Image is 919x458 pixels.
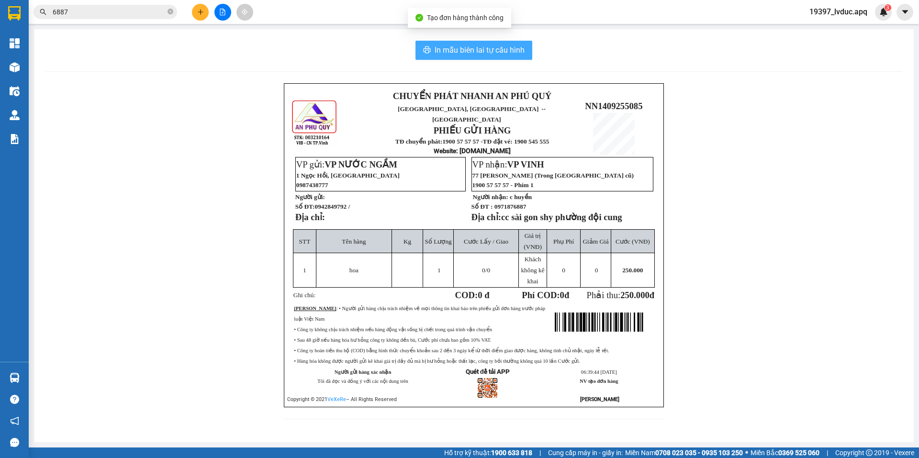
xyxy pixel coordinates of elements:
span: Hỗ trợ kỹ thuật: [444,447,532,458]
span: • Sau 48 giờ nếu hàng hóa hư hỏng công ty không đền bù, Cước phí chưa bao gồm 10% VAT. [294,337,491,343]
strong: NV tạo đơn hàng [580,379,618,384]
span: Giá trị (VNĐ) [524,232,542,250]
span: copyright [866,449,873,456]
span: Cung cấp máy in - giấy in: [548,447,623,458]
strong: 0708 023 035 - 0935 103 250 [655,449,743,457]
strong: [PERSON_NAME] [580,396,619,402]
span: [GEOGRAPHIC_DATA], [GEOGRAPHIC_DATA] ↔ [GEOGRAPHIC_DATA] [398,105,547,123]
span: 0 [482,267,485,274]
span: 0987438777 [296,181,328,189]
span: notification [10,416,19,425]
strong: Người gửi hàng xác nhận [335,369,392,375]
span: Tạo đơn hàng thành công [427,14,504,22]
span: hoa [349,267,359,274]
strong: CHUYỂN PHÁT NHANH AN PHÚ QUÝ [393,91,551,101]
span: Số Lượng [425,238,452,245]
span: 250.000 [620,290,650,300]
img: solution-icon [10,134,20,144]
span: cc sài gon shy phường đội cung [501,212,622,222]
strong: TĐ chuyển phát: [395,138,442,145]
span: Website [434,147,456,155]
span: Giảm Giá [583,238,608,245]
span: 1900 57 57 57 - Phím 1 [472,181,534,189]
span: caret-down [901,8,909,16]
span: | [539,447,541,458]
strong: Người gửi: [295,193,325,201]
img: logo-vxr [8,6,21,21]
span: file-add [219,9,226,15]
span: ⚪️ [745,451,748,455]
span: [GEOGRAPHIC_DATA], [GEOGRAPHIC_DATA] ↔ [GEOGRAPHIC_DATA] [17,41,88,73]
span: : • Người gửi hàng chịu trách nhiệm về mọi thông tin khai báo trên phiếu gửi đơn hàng trước pháp ... [294,306,545,322]
img: logo [5,52,15,99]
span: 1 [437,267,441,274]
span: plus [197,9,204,15]
span: 19397_lvduc.apq [802,6,875,18]
button: aim [236,4,253,21]
img: logo [291,99,338,146]
sup: 3 [885,4,891,11]
span: đ [650,290,654,300]
span: 1 [303,267,306,274]
span: Miền Nam [625,447,743,458]
span: VP nhận: [472,159,544,169]
img: warehouse-icon [10,110,20,120]
button: printerIn mẫu biên lai tự cấu hình [415,41,532,60]
span: 06:39:44 [DATE] [581,369,617,375]
img: warehouse-icon [10,86,20,96]
span: close-circle [168,8,173,17]
span: 0 [560,290,564,300]
span: • Công ty hoàn tiền thu hộ (COD) bằng hình thức chuyển khoản sau 2 đến 3 ngày kể từ thời điểm gia... [294,348,609,353]
span: aim [241,9,248,15]
strong: Địa chỉ: [295,212,325,222]
span: question-circle [10,395,19,404]
span: printer [423,46,431,55]
span: In mẫu biên lai tự cấu hình [435,44,525,56]
strong: Số ĐT: [295,203,350,210]
span: Phải thu: [587,290,655,300]
button: file-add [214,4,231,21]
span: check-circle [415,14,423,22]
strong: Quét để tải APP [466,368,510,375]
span: Khách không kê khai [521,256,544,285]
span: Copyright © 2021 – All Rights Reserved [287,396,397,402]
span: STT [299,238,311,245]
strong: PHIẾU GỬI HÀNG [434,125,511,135]
span: message [10,438,19,447]
span: Tên hàng [342,238,366,245]
span: • Hàng hóa không được người gửi kê khai giá trị đầy đủ mà bị hư hỏng hoặc thất lạc, công ty bồi t... [294,358,580,364]
a: VeXeRe [327,396,346,402]
strong: [PERSON_NAME] [294,306,336,311]
span: 1 Ngọc Hồi, [GEOGRAPHIC_DATA] [296,172,400,179]
span: | [827,447,828,458]
span: VP NƯỚC NGẦM [325,159,397,169]
span: NN1409255085 [585,101,642,111]
strong: 0369 525 060 [778,449,819,457]
strong: 1900 57 57 57 - [442,138,482,145]
span: 0 đ [478,290,489,300]
span: Cước Lấy / Giao [464,238,508,245]
span: /0 [482,267,490,274]
span: 77 [PERSON_NAME] (Trong [GEOGRAPHIC_DATA] cũ) [472,172,634,179]
span: VP VINH [507,159,544,169]
input: Tìm tên, số ĐT hoặc mã đơn [53,7,166,17]
span: 0 [562,267,565,274]
span: Ghi chú: [293,291,315,299]
button: caret-down [897,4,913,21]
span: 250.000 [622,267,643,274]
img: icon-new-feature [879,8,888,16]
span: 3 [886,4,889,11]
strong: : [DOMAIN_NAME] [434,147,511,155]
strong: TĐ đặt vé: 1900 545 555 [483,138,549,145]
strong: Người nhận: [473,193,508,201]
strong: CHUYỂN PHÁT NHANH AN PHÚ QUÝ [18,8,87,39]
strong: Số ĐT : [471,203,493,210]
strong: Phí COD: đ [522,290,569,300]
span: Tôi đã đọc và đồng ý với các nội dung trên [317,379,408,384]
span: • Công ty không chịu trách nhiệm nếu hàng động vật sống bị chết trong quá trình vận chuyển [294,327,492,332]
span: VP gửi: [296,159,397,169]
img: warehouse-icon [10,373,20,383]
span: 0942849792 / [314,203,350,210]
span: Kg [403,238,411,245]
span: Phụ Phí [553,238,574,245]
